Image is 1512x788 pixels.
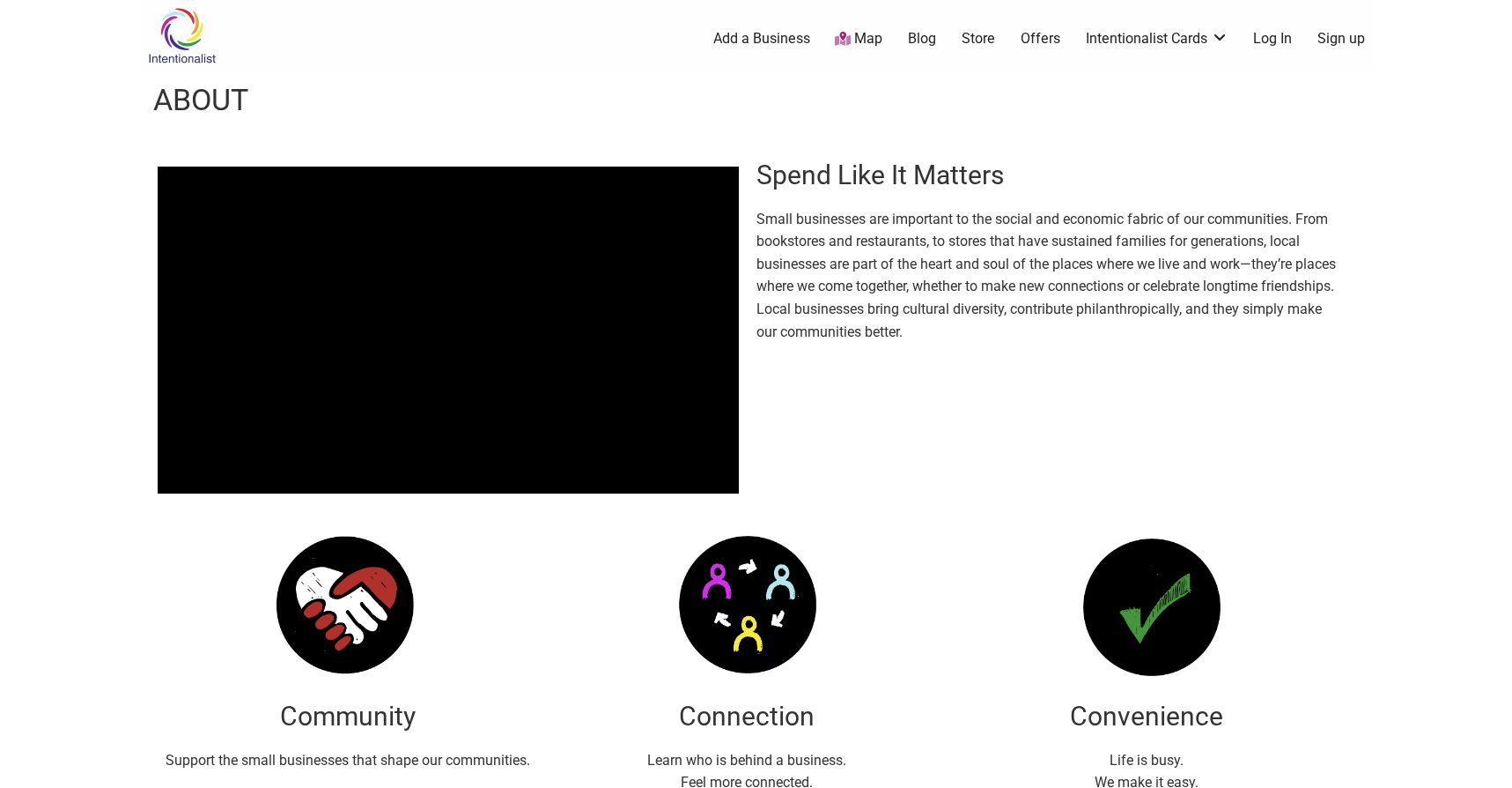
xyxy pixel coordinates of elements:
[756,157,1338,194] h2: Spend Like It Matters
[1317,29,1365,48] a: Sign up
[269,525,427,684] img: about-image-3.png
[158,698,539,735] h2: Community
[1021,29,1060,48] a: Offers
[667,525,826,684] img: about-image-2.png
[962,29,995,48] a: Store
[1067,525,1226,684] img: about-image-1.png
[557,698,938,735] h2: Connection
[955,698,1337,735] h2: Convenience
[908,29,936,48] a: Blog
[140,7,224,64] img: Intentionalist
[1086,29,1228,48] a: Intentionalist Cards
[835,29,882,49] a: Map
[713,29,810,48] a: Add a Business
[756,208,1338,344] p: Small businesses are important to the social and economic fabric of our communities. From booksto...
[158,749,539,772] p: Support the small businesses that shape our communities.
[1253,29,1292,48] a: Log In
[153,79,248,122] h1: About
